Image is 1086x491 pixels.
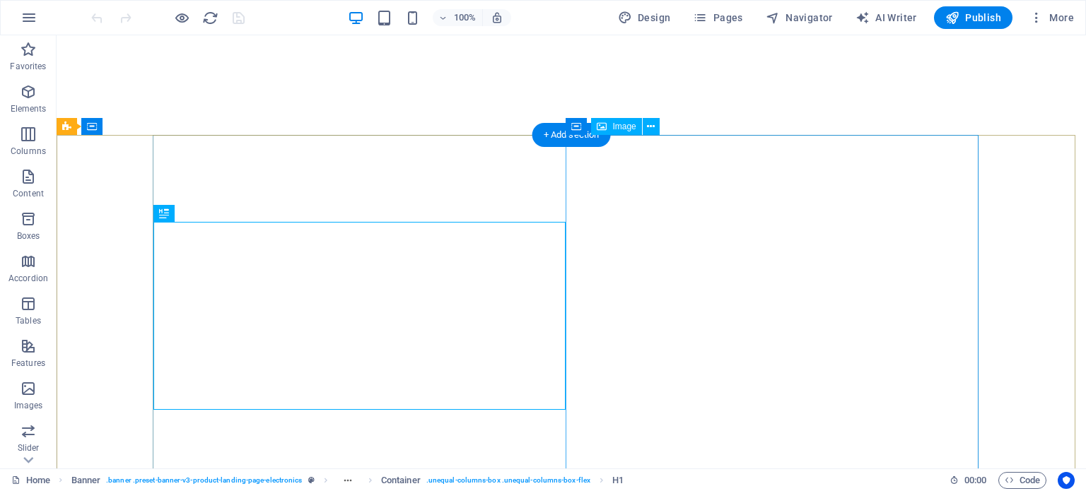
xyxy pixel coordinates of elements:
[202,10,218,26] i: Reload page
[950,472,987,489] h6: Session time
[16,315,41,326] p: Tables
[491,11,503,24] i: On resize automatically adjust zoom level to fit chosen device.
[8,273,48,284] p: Accordion
[612,6,677,29] div: Design (Ctrl+Alt+Y)
[17,230,40,242] p: Boxes
[10,61,46,72] p: Favorites
[934,6,1012,29] button: Publish
[612,122,636,131] span: Image
[760,6,839,29] button: Navigator
[14,400,43,411] p: Images
[612,6,677,29] button: Design
[18,442,40,454] p: Slider
[612,472,624,489] span: Click to select. Double-click to edit
[998,472,1046,489] button: Code
[433,9,483,26] button: 100%
[11,357,45,369] p: Features
[454,9,477,26] h6: 100%
[974,475,976,485] span: :
[11,146,46,157] p: Columns
[532,123,611,147] div: + Add section
[856,11,917,25] span: AI Writer
[11,472,50,489] a: Click to cancel selection. Double-click to open Pages
[381,472,421,489] span: Click to select. Double-click to edit
[71,472,624,489] nav: breadcrumb
[766,11,833,25] span: Navigator
[1005,472,1040,489] span: Code
[308,476,315,484] i: This element is a customizable preset
[71,472,101,489] span: Click to select. Double-click to edit
[618,11,671,25] span: Design
[173,9,190,26] button: Click here to leave preview mode and continue editing
[687,6,748,29] button: Pages
[1029,11,1074,25] span: More
[1058,472,1075,489] button: Usercentrics
[945,11,1001,25] span: Publish
[964,472,986,489] span: 00 00
[13,188,44,199] p: Content
[693,11,742,25] span: Pages
[426,472,590,489] span: . unequal-columns-box .unequal-columns-box-flex
[106,472,302,489] span: . banner .preset-banner-v3-product-landing-page-electronics
[202,9,218,26] button: reload
[11,103,47,114] p: Elements
[1024,6,1080,29] button: More
[850,6,923,29] button: AI Writer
